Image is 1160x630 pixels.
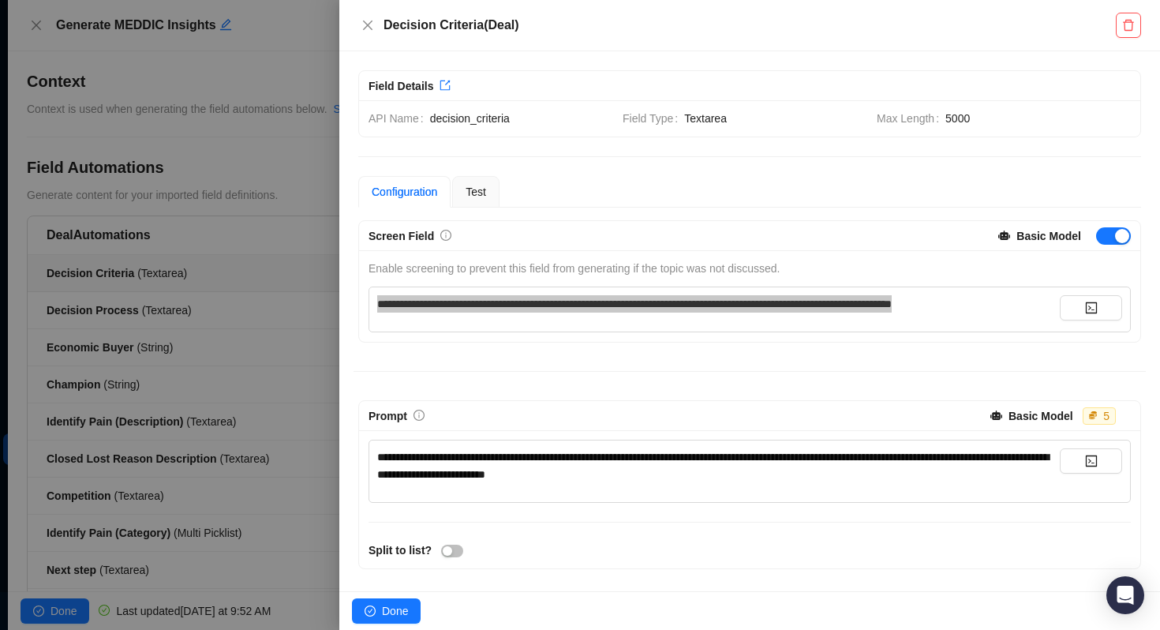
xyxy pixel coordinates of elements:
[623,110,684,127] span: Field Type
[684,110,864,127] span: Textarea
[1008,410,1073,422] strong: Basic Model
[1122,19,1135,32] span: delete
[372,183,437,201] div: Configuration
[466,186,486,198] span: Test
[382,602,408,620] span: Done
[1016,230,1081,242] strong: Basic Model
[369,544,432,557] strong: Split to list?
[352,598,421,624] button: Done
[1100,408,1113,424] div: 5
[1085,455,1098,467] span: code
[1106,576,1144,614] div: Open Intercom Messenger
[413,410,425,421] span: info-circle
[440,230,451,241] span: info-circle
[369,410,407,422] span: Prompt
[369,77,433,95] div: Field Details
[369,230,434,242] span: Screen Field
[358,16,377,35] button: Close
[430,110,610,127] span: decision_criteria
[384,16,1116,35] h5: Decision Criteria ( Deal )
[1085,302,1098,314] span: code
[413,410,425,422] a: info-circle
[365,606,376,617] span: check-circle
[369,110,430,127] span: API Name
[361,19,374,32] span: close
[440,80,451,91] span: export
[440,230,451,242] a: info-circle
[877,110,945,127] span: Max Length
[369,262,780,275] span: Enable screening to prevent this field from generating if the topic was not discussed.
[945,110,1131,127] span: 5000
